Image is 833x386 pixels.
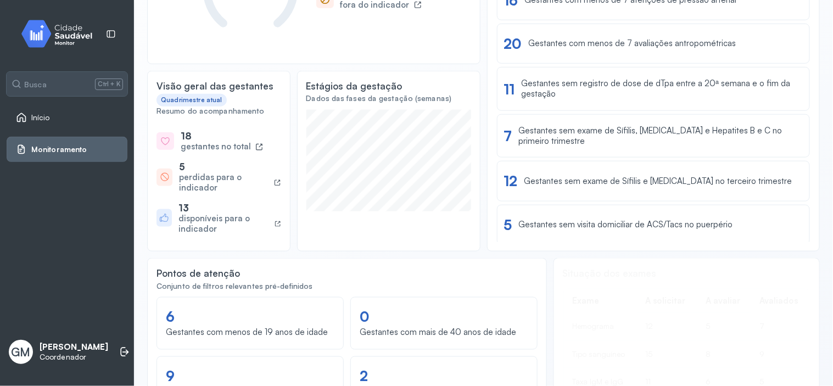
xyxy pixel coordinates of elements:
div: 11 [504,81,515,98]
span: Ctrl + K [95,79,123,89]
span: Monitoramento [31,145,87,154]
div: Pontos de atenção [156,267,240,279]
div: 5 [179,161,281,172]
div: Gestantes com menos de 7 avaliações antropométricas [529,38,736,49]
span: Início [31,113,50,122]
div: gestantes no total [181,142,251,152]
p: [PERSON_NAME] [40,342,108,353]
div: Gestantes sem exame de Sífilis, [MEDICAL_DATA] e Hepatites B e C no primeiro trimestre [519,126,803,147]
div: Gestantes sem registro de dose de dTpa entre a 20ª semana e o fim da gestação [522,79,803,99]
p: Coordenador [40,353,108,362]
div: 0 [360,309,370,326]
div: Quadrimestre atual [161,96,222,104]
div: perdidas para o indicador [179,172,270,193]
div: 5 [504,216,512,233]
div: Gestantes sem exame de Sífilis e [MEDICAL_DATA] no terceiro trimestre [524,176,792,187]
img: like-heroicons.svg [159,214,169,222]
div: Visão geral das gestantes [156,80,273,92]
img: monitor.svg [12,18,110,50]
div: 13 [178,202,281,214]
div: Gestantes sem visita domiciliar de ACS/Tacs no puerpério [519,220,733,230]
div: Resumo do acompanhamento [156,107,281,116]
div: Conjunto de filtros relevantes pré-definidos [156,282,538,291]
img: block-heroicons.svg [160,172,169,182]
a: Monitoramento [16,144,118,155]
div: 2 [360,368,368,385]
div: disponíveis para o indicador [178,214,270,234]
img: heart-heroicons.svg [160,136,171,147]
div: 7 [504,127,512,144]
div: 20 [504,35,522,52]
div: Estágios da gestação [306,80,402,92]
span: Busca [24,80,47,89]
span: GM [12,345,31,359]
div: Gestantes com mais de 40 anos de idade [360,328,516,338]
div: 12 [504,172,518,189]
div: 18 [181,130,263,142]
div: Dados das fases da gestação (semanas) [306,94,471,103]
div: 6 [166,309,175,326]
a: Início [16,112,118,123]
div: Gestantes com menos de 19 anos de idade [166,328,328,338]
div: 9 [166,368,175,385]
